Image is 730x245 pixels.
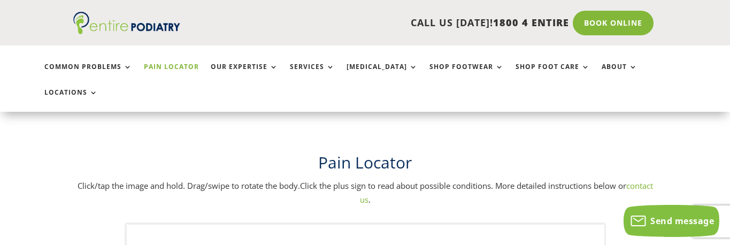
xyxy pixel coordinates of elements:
a: Services [290,63,335,86]
img: logo (1) [73,12,180,34]
span: Click/tap the image and hold. Drag/swipe to rotate the body. [78,180,300,191]
span: Click the plus sign to read about possible conditions. More detailed instructions below or . [300,180,653,205]
a: Our Expertise [211,63,278,86]
a: Shop Footwear [429,63,504,86]
a: Book Online [573,11,654,35]
button: Send message [624,205,719,237]
a: Pain Locator [144,63,199,86]
h1: Pain Locator [73,151,657,179]
a: [MEDICAL_DATA] [347,63,418,86]
a: contact us [360,180,653,205]
p: CALL US [DATE]! [206,16,568,30]
span: 1800 4 ENTIRE [493,16,569,29]
a: Entire Podiatry [73,26,180,36]
a: About [602,63,637,86]
a: Locations [44,89,98,112]
span: Send message [650,215,714,227]
a: Shop Foot Care [516,63,590,86]
a: Common Problems [44,63,132,86]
